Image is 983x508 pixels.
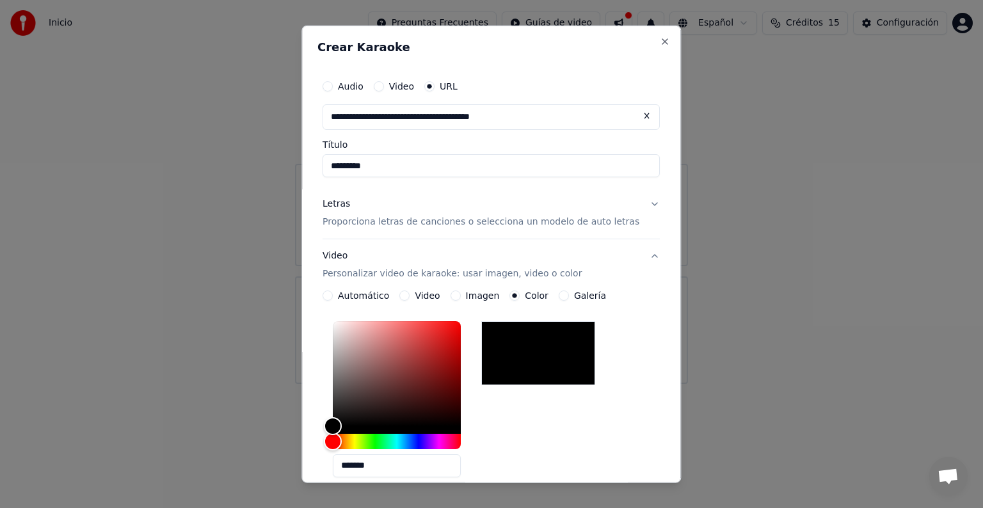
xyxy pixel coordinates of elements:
div: Hue [333,434,461,449]
label: Galería [574,291,606,300]
label: Título [323,140,660,149]
label: Imagen [466,291,500,300]
label: Video [415,291,440,300]
div: Letras [323,198,350,210]
label: URL [440,82,458,91]
label: Audio [338,82,364,91]
h2: Crear Karaoke [317,42,665,53]
div: Color [333,321,461,426]
p: Proporciona letras de canciones o selecciona un modelo de auto letras [323,216,639,228]
label: Video [389,82,414,91]
button: VideoPersonalizar video de karaoke: usar imagen, video o color [323,239,660,290]
label: Color [525,291,549,300]
label: Automático [338,291,389,300]
div: Video [323,250,582,280]
button: LetrasProporciona letras de canciones o selecciona un modelo de auto letras [323,187,660,239]
p: Personalizar video de karaoke: usar imagen, video o color [323,267,582,280]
